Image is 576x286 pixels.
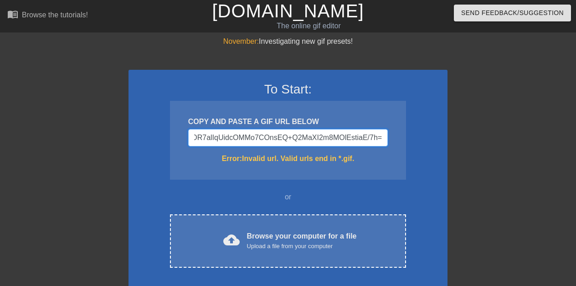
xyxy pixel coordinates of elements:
[223,232,240,248] span: cloud_upload
[461,7,564,19] span: Send Feedback/Suggestion
[247,242,357,251] div: Upload a file from your computer
[196,21,421,31] div: The online gif editor
[188,129,388,146] input: Username
[7,9,18,20] span: menu_book
[188,116,388,127] div: COPY AND PASTE A GIF URL BELOW
[7,9,88,23] a: Browse the tutorials!
[140,82,436,97] h3: To Start:
[223,37,259,45] span: November:
[454,5,571,21] button: Send Feedback/Suggestion
[152,192,424,203] div: or
[247,231,357,251] div: Browse your computer for a file
[22,11,88,19] div: Browse the tutorials!
[212,1,364,21] a: [DOMAIN_NAME]
[129,36,447,47] div: Investigating new gif presets!
[188,153,388,164] div: Error: Invalid url. Valid urls end in *.gif.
